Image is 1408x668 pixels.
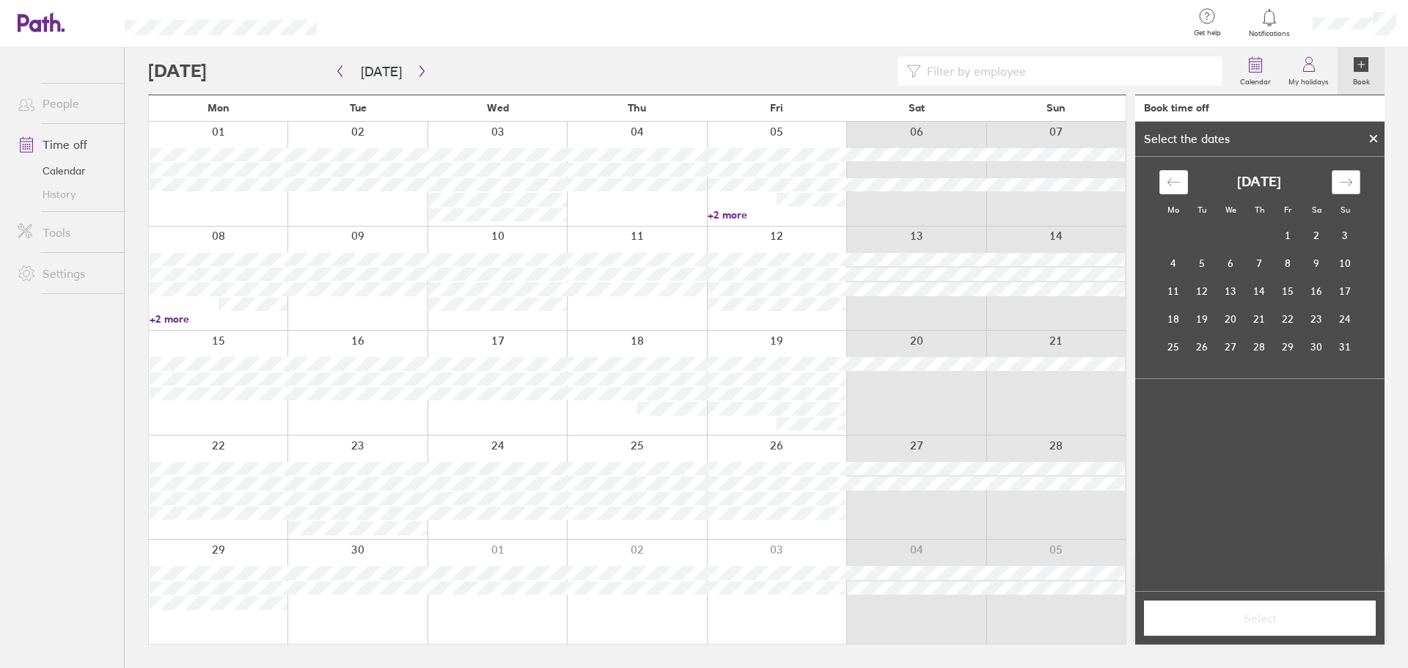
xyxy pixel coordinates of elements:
td: Choose Friday, August 22, 2025 as your check-in date. It’s available. [1274,305,1302,333]
a: Calendar [1231,48,1280,95]
td: Choose Tuesday, August 5, 2025 as your check-in date. It’s available. [1188,249,1217,277]
td: Choose Saturday, August 30, 2025 as your check-in date. It’s available. [1302,333,1331,361]
td: Choose Wednesday, August 13, 2025 as your check-in date. It’s available. [1217,277,1245,305]
a: People [6,89,124,118]
div: Book time off [1144,102,1209,114]
label: Book [1344,73,1379,87]
td: Choose Thursday, August 21, 2025 as your check-in date. It’s available. [1245,305,1274,333]
td: Choose Tuesday, August 12, 2025 as your check-in date. It’s available. [1188,277,1217,305]
div: Move backward to switch to the previous month. [1159,170,1188,194]
td: Choose Friday, August 15, 2025 as your check-in date. It’s available. [1274,277,1302,305]
td: Choose Tuesday, August 19, 2025 as your check-in date. It’s available. [1188,305,1217,333]
span: Get help [1184,29,1231,37]
a: Book [1338,48,1385,95]
a: Notifications [1246,7,1294,38]
td: Choose Friday, August 1, 2025 as your check-in date. It’s available. [1274,221,1302,249]
td: Choose Tuesday, August 26, 2025 as your check-in date. It’s available. [1188,333,1217,361]
td: Choose Monday, August 4, 2025 as your check-in date. It’s available. [1159,249,1188,277]
td: Choose Wednesday, August 6, 2025 as your check-in date. It’s available. [1217,249,1245,277]
small: Tu [1198,205,1206,215]
span: Notifications [1246,29,1294,38]
td: Choose Sunday, August 10, 2025 as your check-in date. It’s available. [1331,249,1360,277]
label: My holidays [1280,73,1338,87]
strong: [DATE] [1237,175,1281,190]
a: Calendar [6,159,124,183]
span: Fri [770,102,783,114]
span: Sat [909,102,925,114]
small: Mo [1167,205,1179,215]
td: Choose Thursday, August 7, 2025 as your check-in date. It’s available. [1245,249,1274,277]
label: Calendar [1231,73,1280,87]
td: Choose Saturday, August 2, 2025 as your check-in date. It’s available. [1302,221,1331,249]
button: [DATE] [349,59,414,84]
a: Tools [6,218,124,247]
input: Filter by employee [921,57,1214,85]
span: Sun [1046,102,1066,114]
a: +2 more [708,208,846,221]
span: Select [1154,612,1365,625]
div: Move forward to switch to the next month. [1332,170,1360,194]
td: Choose Saturday, August 9, 2025 as your check-in date. It’s available. [1302,249,1331,277]
span: Mon [208,102,230,114]
td: Choose Saturday, August 16, 2025 as your check-in date. It’s available. [1302,277,1331,305]
a: My holidays [1280,48,1338,95]
span: Wed [487,102,509,114]
small: Sa [1312,205,1321,215]
div: Select the dates [1135,132,1239,145]
small: We [1225,205,1236,215]
td: Choose Monday, August 18, 2025 as your check-in date. It’s available. [1159,305,1188,333]
td: Choose Sunday, August 24, 2025 as your check-in date. It’s available. [1331,305,1360,333]
small: Fr [1284,205,1291,215]
span: Tue [350,102,367,114]
td: Choose Sunday, August 3, 2025 as your check-in date. It’s available. [1331,221,1360,249]
td: Choose Thursday, August 14, 2025 as your check-in date. It’s available. [1245,277,1274,305]
td: Choose Wednesday, August 20, 2025 as your check-in date. It’s available. [1217,305,1245,333]
td: Choose Saturday, August 23, 2025 as your check-in date. It’s available. [1302,305,1331,333]
a: History [6,183,124,206]
td: Choose Friday, August 8, 2025 as your check-in date. It’s available. [1274,249,1302,277]
td: Choose Sunday, August 31, 2025 as your check-in date. It’s available. [1331,333,1360,361]
a: +2 more [150,312,287,326]
a: Settings [6,259,124,288]
td: Choose Wednesday, August 27, 2025 as your check-in date. It’s available. [1217,333,1245,361]
a: Time off [6,130,124,159]
small: Th [1255,205,1264,215]
button: Select [1144,601,1376,636]
div: Calendar [1143,157,1376,378]
td: Choose Thursday, August 28, 2025 as your check-in date. It’s available. [1245,333,1274,361]
span: Thu [628,102,646,114]
td: Choose Monday, August 11, 2025 as your check-in date. It’s available. [1159,277,1188,305]
td: Choose Monday, August 25, 2025 as your check-in date. It’s available. [1159,333,1188,361]
td: Choose Sunday, August 17, 2025 as your check-in date. It’s available. [1331,277,1360,305]
small: Su [1341,205,1350,215]
td: Choose Friday, August 29, 2025 as your check-in date. It’s available. [1274,333,1302,361]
